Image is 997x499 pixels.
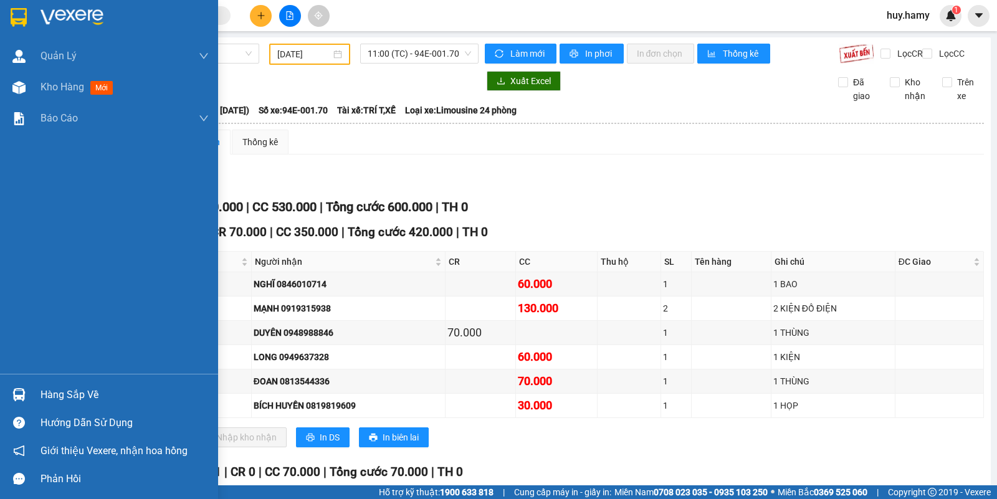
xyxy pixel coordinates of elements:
span: Cung cấp máy in - giấy in: [514,485,611,499]
div: Hàng sắp về [41,386,209,404]
strong: 0708 023 035 - 0935 103 250 [654,487,768,497]
span: | [320,199,323,214]
img: icon-new-feature [945,10,956,21]
button: plus [250,5,272,27]
span: Thống kê [723,47,760,60]
button: syncLàm mới [485,44,556,64]
span: Đã giao [848,75,880,103]
div: 1 THÙNG [773,374,893,388]
span: CC 530.000 [252,199,317,214]
div: 60.000 [518,275,595,293]
div: 60.000 [518,348,595,366]
strong: 1900 633 818 [440,487,494,497]
span: | [436,199,439,214]
span: | [224,465,227,479]
span: | [341,225,345,239]
span: CR 70.000 [211,225,267,239]
span: Tổng cước 600.000 [326,199,432,214]
div: ĐOAN 0813544336 [254,374,443,388]
span: caret-down [973,10,985,21]
span: bar-chart [707,49,718,59]
div: 1 BAO [773,277,893,291]
button: file-add [279,5,301,27]
strong: 0369 525 060 [814,487,867,497]
span: In biên lai [383,430,419,444]
div: 1 KIỆN [773,350,893,364]
button: aim [308,5,330,27]
div: 130.000 [518,300,595,317]
div: Hướng dẫn sử dụng [41,414,209,432]
span: Loại xe: Limousine 24 phòng [405,103,517,117]
span: Kho hàng [41,81,84,93]
span: notification [13,445,25,457]
div: 1 HỌP [773,399,893,412]
img: warehouse-icon [12,50,26,63]
span: Miền Nam [614,485,768,499]
img: logo-vxr [11,8,27,27]
span: | [503,485,505,499]
th: Ghi chú [771,252,895,272]
span: Trên xe [952,75,985,103]
span: download [497,77,505,87]
span: copyright [928,488,937,497]
button: downloadXuất Excel [487,71,561,91]
div: 1 [663,399,689,412]
th: Thu hộ [598,252,661,272]
div: Thống kê [242,135,278,149]
div: 1 THÙNG [773,326,893,340]
div: MẠNH 0919315938 [254,302,443,315]
span: sync [495,49,505,59]
input: 13/08/2025 [277,47,332,61]
span: Giới thiệu Vexere, nhận hoa hồng [41,443,188,459]
div: 1 [663,374,689,388]
span: down [199,113,209,123]
span: | [323,465,327,479]
span: | [877,485,879,499]
span: Hỗ trợ kỹ thuật: [379,485,494,499]
div: 2 KIỆN ĐỒ ĐIỆN [773,302,893,315]
div: LONG 0949637328 [254,350,443,364]
span: In phơi [585,47,614,60]
img: warehouse-icon [12,81,26,94]
span: | [270,225,273,239]
span: Tài xế: TRÍ T,XẾ [337,103,396,117]
button: printerIn phơi [560,44,624,64]
button: In đơn chọn [627,44,695,64]
th: SL [661,252,692,272]
span: Lọc CR [892,47,925,60]
img: warehouse-icon [12,388,26,401]
th: Tên hàng [692,252,771,272]
div: 1 [663,277,689,291]
span: Báo cáo [41,110,78,126]
span: In DS [320,430,340,444]
div: Phản hồi [41,470,209,488]
span: printer [306,433,315,443]
div: DUYÊN 0948988846 [254,326,443,340]
span: CR 0 [231,465,255,479]
span: Miền Bắc [778,485,867,499]
span: | [259,465,262,479]
div: 70.000 [518,373,595,390]
img: 9k= [839,44,874,64]
span: | [456,225,459,239]
button: printerIn biên lai [359,427,429,447]
span: Tổng cước 420.000 [348,225,453,239]
th: CC [516,252,598,272]
div: BÍCH HUYỀN 0819819609 [254,399,443,412]
div: 1 [663,326,689,340]
div: 30.000 [518,397,595,414]
span: printer [570,49,580,59]
span: printer [369,433,378,443]
span: file-add [285,11,294,20]
span: huy.hamy [877,7,940,23]
span: 11:00 (TC) - 94E-001.70 [368,44,470,63]
span: TH 0 [462,225,488,239]
span: ⚪️ [771,490,775,495]
span: message [13,473,25,485]
span: down [199,51,209,61]
div: 70.000 [447,324,513,341]
span: Tổng cước 70.000 [330,465,428,479]
span: Quản Lý [41,48,77,64]
span: Xuất Excel [510,74,551,88]
span: Người nhận [255,255,432,269]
